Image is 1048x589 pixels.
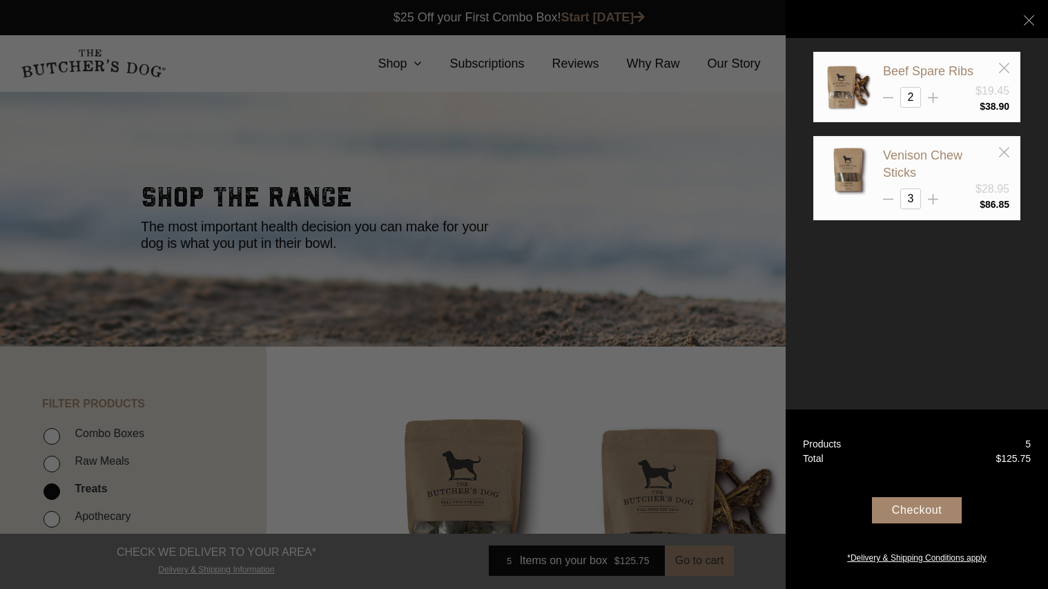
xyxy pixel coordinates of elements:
[786,409,1048,589] a: Products 5 Total $125.75 Checkout
[980,101,985,112] span: $
[996,453,1031,464] bdi: 125.75
[803,452,824,466] div: Total
[872,497,962,523] div: Checkout
[824,63,873,111] img: Beef Spare Ribs
[996,453,1001,464] span: $
[803,437,841,452] div: Products
[980,101,1009,112] bdi: 38.90
[1025,437,1031,452] div: 5
[824,147,873,195] img: Venison Chew Sticks
[976,83,1009,99] div: $19.45
[883,148,962,180] a: Venison Chew Sticks
[980,199,985,210] span: $
[980,199,1009,210] bdi: 86.85
[976,181,1009,197] div: $28.95
[786,548,1048,564] a: *Delivery & Shipping Conditions apply
[883,64,973,78] a: Beef Spare Ribs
